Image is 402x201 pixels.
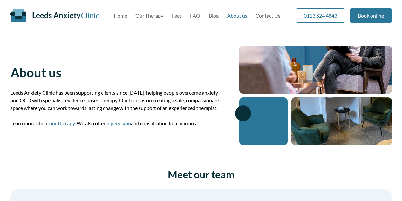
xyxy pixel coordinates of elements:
[10,168,392,181] h2: Meet our team
[227,12,247,18] a: About us
[10,119,224,127] p: Learn more about . We also offer and consultation for clinicians.
[296,8,345,23] a: 0113 824 4843
[350,8,392,23] a: Book online
[10,89,224,112] p: Leeds Anxiety Clinic has been supporting clients since [DATE], helping people overcome anxiety an...
[114,12,127,18] a: Home
[32,11,99,20] a: Leeds AnxietyClinic
[135,12,163,18] a: Our Therapy
[10,65,224,80] h1: About us
[172,12,182,18] a: Fees
[49,120,75,126] a: our therapy
[32,11,81,20] span: Leeds Anxiety
[291,97,392,145] img: Therapy room
[106,120,131,126] a: supervision
[190,12,200,18] a: FAQ
[209,12,219,18] a: Blog
[256,12,280,18] a: Contact Us
[239,46,392,94] img: Intake session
